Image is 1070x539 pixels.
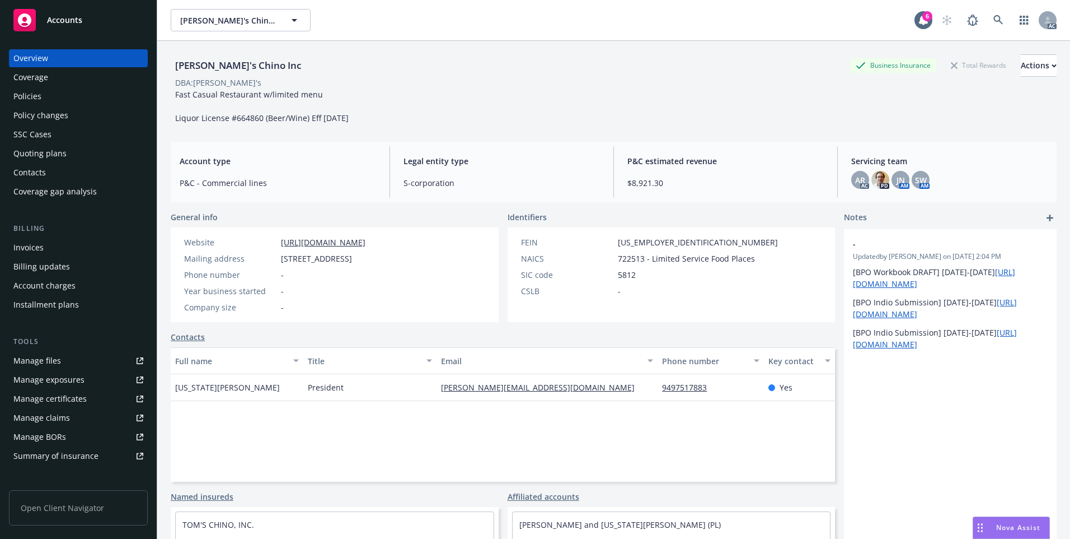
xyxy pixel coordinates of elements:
a: [PERSON_NAME] and [US_STATE][PERSON_NAME] (PL) [519,519,721,530]
a: Installment plans [9,296,148,314]
div: Drag to move [973,517,987,538]
button: Key contact [764,347,835,374]
div: Company size [184,301,276,313]
div: Actions [1021,55,1057,76]
a: Manage claims [9,409,148,427]
div: -Updatedby [PERSON_NAME] on [DATE] 2:04 PM[BPO Workbook DRAFT] [DATE]-[DATE][URL][DOMAIN_NAME][BP... [844,229,1057,359]
div: Policy changes [13,106,68,124]
div: Email [441,355,641,367]
p: [BPO Workbook DRAFT] [DATE]-[DATE] [853,266,1048,290]
div: SSC Cases [13,126,51,143]
span: 722513 - Limited Service Food Places [618,253,755,264]
a: Manage files [9,352,148,370]
div: Manage exposures [13,371,85,389]
div: DBA: [PERSON_NAME]'s [175,77,261,89]
div: Billing updates [13,258,70,276]
div: Business Insurance [850,58,936,72]
div: CSLB [521,285,613,297]
span: [STREET_ADDRESS] [281,253,352,264]
div: [PERSON_NAME]'s Chino Inc [171,58,306,73]
a: Manage certificates [9,390,148,408]
a: TOM'S CHINO, INC. [182,519,254,530]
span: Identifiers [508,211,547,223]
button: Full name [171,347,303,374]
div: Tools [9,336,148,347]
a: SSC Cases [9,126,148,143]
span: SW [915,174,927,186]
div: NAICS [521,253,613,264]
div: Manage certificates [13,390,87,408]
a: Affiliated accounts [508,491,579,503]
div: Phone number [662,355,747,367]
span: - [281,269,284,281]
div: Contacts [13,164,46,182]
a: 9497517883 [662,382,716,393]
div: Invoices [13,239,44,257]
div: Total Rewards [945,58,1012,72]
div: Overview [13,49,48,67]
span: [PERSON_NAME]'s Chino Inc [180,15,277,26]
p: [BPO Indio Submission] [DATE]-[DATE] [853,327,1048,350]
button: Email [437,347,658,374]
a: Manage BORs [9,428,148,446]
div: Key contact [768,355,818,367]
a: remove [1034,238,1048,252]
div: Quoting plans [13,145,67,162]
a: Contacts [171,331,205,343]
a: Quoting plans [9,145,148,162]
img: photo [871,171,889,189]
div: Website [184,236,276,248]
a: Report a Bug [961,9,984,31]
span: Accounts [47,16,82,25]
div: Installment plans [13,296,79,314]
div: Billing [9,223,148,234]
a: Coverage gap analysis [9,183,148,201]
span: General info [171,211,218,223]
a: Accounts [9,4,148,36]
a: Manage exposures [9,371,148,389]
span: AR [855,174,865,186]
span: S-corporation [403,177,600,189]
a: edit [1019,238,1032,252]
a: Summary of insurance [9,447,148,465]
div: Summary of insurance [13,447,98,465]
a: Coverage [9,68,148,86]
a: Policies [9,87,148,105]
a: Overview [9,49,148,67]
span: Servicing team [851,155,1048,167]
span: - [281,285,284,297]
div: SIC code [521,269,613,281]
span: $8,921.30 [627,177,824,189]
button: Nova Assist [973,517,1050,539]
span: [US_EMPLOYER_IDENTIFICATION_NUMBER] [618,236,778,248]
div: Account charges [13,277,76,295]
span: Legal entity type [403,155,600,167]
div: 6 [922,11,932,21]
a: Start snowing [936,9,958,31]
div: Mailing address [184,253,276,264]
span: Nova Assist [996,523,1040,532]
span: P&C estimated revenue [627,155,824,167]
span: [US_STATE][PERSON_NAME] [175,382,280,393]
a: Account charges [9,277,148,295]
a: Policy changes [9,106,148,124]
a: [URL][DOMAIN_NAME] [281,237,365,248]
div: Manage files [13,352,61,370]
span: 5812 [618,269,636,281]
button: Title [303,347,436,374]
p: [BPO Indio Submission] [DATE]-[DATE] [853,296,1048,320]
a: Search [987,9,1010,31]
div: Year business started [184,285,276,297]
div: Manage BORs [13,428,66,446]
div: Coverage gap analysis [13,183,97,201]
span: - [853,238,1019,250]
span: Updated by [PERSON_NAME] on [DATE] 2:04 PM [853,252,1048,262]
span: Yes [780,382,792,393]
a: Contacts [9,164,148,182]
div: Title [308,355,419,367]
span: P&C - Commercial lines [180,177,376,189]
a: Named insureds [171,491,233,503]
button: Actions [1021,54,1057,77]
span: - [618,285,621,297]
